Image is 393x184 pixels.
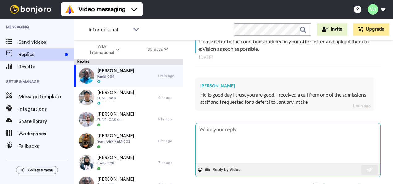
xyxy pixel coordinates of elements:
[78,5,125,14] span: Video messaging
[79,68,94,84] img: 27eae013-6e91-46e1-8cbe-64125cb1c4be-thumb.jpg
[19,142,74,150] span: Fallbacks
[317,23,347,36] button: Invite
[97,68,134,74] span: [PERSON_NAME]
[28,168,53,173] span: Collapse menu
[19,93,74,100] span: Message template
[205,165,243,174] button: Reply by Video
[19,105,74,113] span: Integrations
[158,138,180,143] div: 6 hr ago
[200,83,370,89] div: [PERSON_NAME]
[19,51,62,58] span: Replies
[19,38,74,46] span: Send videos
[97,74,134,79] span: Funbi 004
[133,44,182,55] button: 30 days
[65,4,75,14] img: vm-color.svg
[16,166,58,174] button: Collapse menu
[97,161,134,166] span: Funbi 008
[74,130,183,152] a: [PERSON_NAME]Yemi DEP REM 0026 hr ago
[352,103,371,109] div: 1 min ago
[74,59,183,65] div: Replies
[79,112,94,127] img: 934c795c-2441-4cc1-99fb-b43445c6dab2-thumb.jpg
[199,54,377,60] div: [DATE]
[97,139,134,144] span: Yemi DEP REM 002
[79,90,94,105] img: 20357b13-09c5-4b1e-98cd-6bacbcb48d6b-thumb.jpg
[74,108,183,130] a: [PERSON_NAME]FUNBI CAS 025 hr ago
[158,160,180,165] div: 7 hr ago
[158,117,180,122] div: 5 hr ago
[97,111,134,117] span: [PERSON_NAME]
[200,91,370,106] div: Hello good day I trust you are good. I received a call from one of the admissions staff and I req...
[74,87,183,108] a: [PERSON_NAME]FUNBI 0064 hr ago
[97,90,134,96] span: [PERSON_NAME]
[97,155,134,161] span: [PERSON_NAME]
[97,117,134,122] span: FUNBI CAS 02
[79,155,94,170] img: 46da0128-3f39-4863-8f80-8c1b6129621d-thumb.jpg
[79,133,94,149] img: 0c24e88b-33c6-4f8d-8092-57adc2dd1af8-thumb.jpg
[158,95,180,100] div: 4 hr ago
[19,63,74,71] span: Results
[19,118,74,125] span: Share library
[89,43,114,56] span: WLV International
[97,96,134,101] span: FUNBI 006
[366,167,373,172] img: send-white.svg
[74,65,183,87] a: [PERSON_NAME]Funbi 0041 min ago
[89,26,130,33] span: International
[97,133,134,139] span: [PERSON_NAME]
[19,130,74,138] span: Workspaces
[7,5,54,14] img: bj-logo-header-white.svg
[74,152,183,173] a: [PERSON_NAME]Funbi 0087 hr ago
[158,73,180,78] div: 1 min ago
[75,41,133,58] button: WLV International
[353,23,389,36] button: Upgrade
[97,176,134,182] span: [PERSON_NAME]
